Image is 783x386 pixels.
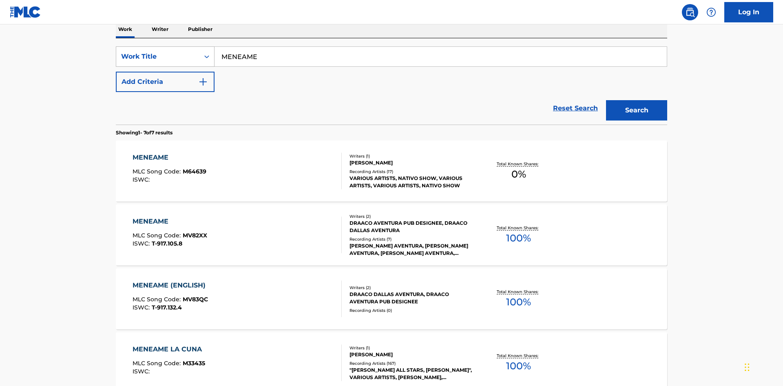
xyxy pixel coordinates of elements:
a: Log In [724,2,773,22]
form: Search Form [116,46,667,125]
div: [PERSON_NAME] [349,351,473,358]
div: Recording Artists ( 0 ) [349,307,473,314]
div: Writers ( 2 ) [349,213,473,219]
p: Showing 1 - 7 of 7 results [116,129,173,136]
p: Total Known Shares: [497,289,540,295]
img: search [685,7,695,17]
span: ISWC : [133,368,152,375]
a: MENEAME (ENGLISH)MLC Song Code:MV83QCISWC:T-917.132.4Writers (2)DRAACO DALLAS AVENTURA, DRAACO AV... [116,268,667,329]
div: DRAACO AVENTURA PUB DESIGNEE, DRAACO DALLAS AVENTURA [349,219,473,234]
div: Work Title [121,52,195,61]
div: "[PERSON_NAME] ALL STARS, [PERSON_NAME]", VARIOUS ARTISTS, [PERSON_NAME], [PERSON_NAME], [PERSON_... [349,366,473,381]
div: MENEAME LA CUNA [133,344,206,354]
span: ISWC : [133,240,152,247]
button: Search [606,100,667,121]
span: T-917.105.8 [152,240,182,247]
div: Drag [745,355,750,379]
a: MENEAMEMLC Song Code:M64639ISWC:Writers (1)[PERSON_NAME]Recording Artists (17)VARIOUS ARTISTS, NA... [116,140,667,202]
div: MENEAME (ENGLISH) [133,281,210,290]
div: [PERSON_NAME] [349,159,473,167]
iframe: Chat Widget [742,347,783,386]
span: 100 % [506,295,531,309]
span: 100 % [506,359,531,373]
p: Work [116,21,135,38]
div: Recording Artists ( 167 ) [349,360,473,366]
span: MLC Song Code : [133,296,183,303]
span: MLC Song Code : [133,168,183,175]
span: MLC Song Code : [133,360,183,367]
p: Total Known Shares: [497,353,540,359]
div: MENEAME [133,217,207,226]
span: M64639 [183,168,206,175]
p: Total Known Shares: [497,225,540,231]
p: Total Known Shares: [497,161,540,167]
div: Writers ( 2 ) [349,285,473,291]
span: T-917.132.4 [152,304,182,311]
span: 100 % [506,231,531,246]
span: MV82XX [183,232,207,239]
a: MENEAMEMLC Song Code:MV82XXISWC:T-917.105.8Writers (2)DRAACO AVENTURA PUB DESIGNEE, DRAACO DALLAS... [116,204,667,265]
span: M33435 [183,360,205,367]
span: 0 % [511,167,526,182]
span: MLC Song Code : [133,232,183,239]
div: Writers ( 1 ) [349,153,473,159]
a: Reset Search [549,99,602,117]
div: MENEAME [133,153,206,162]
img: help [706,7,716,17]
span: ISWC : [133,176,152,183]
div: [PERSON_NAME] AVENTURA, [PERSON_NAME] AVENTURA, [PERSON_NAME] AVENTURA, [PERSON_NAME] AVENTURA, [... [349,242,473,257]
span: MV83QC [183,296,208,303]
div: Recording Artists ( 7 ) [349,236,473,242]
button: Add Criteria [116,72,215,92]
img: 9d2ae6d4665cec9f34b9.svg [198,77,208,87]
a: Public Search [682,4,698,20]
img: MLC Logo [10,6,41,18]
div: Help [703,4,719,20]
div: Recording Artists ( 17 ) [349,169,473,175]
div: Writers ( 1 ) [349,345,473,351]
div: DRAACO DALLAS AVENTURA, DRAACO AVENTURA PUB DESIGNEE [349,291,473,305]
p: Writer [149,21,171,38]
p: Publisher [186,21,215,38]
span: ISWC : [133,304,152,311]
div: VARIOUS ARTISTS, NATIVO SHOW, VARIOUS ARTISTS, VARIOUS ARTISTS, NATIVO SHOW [349,175,473,189]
